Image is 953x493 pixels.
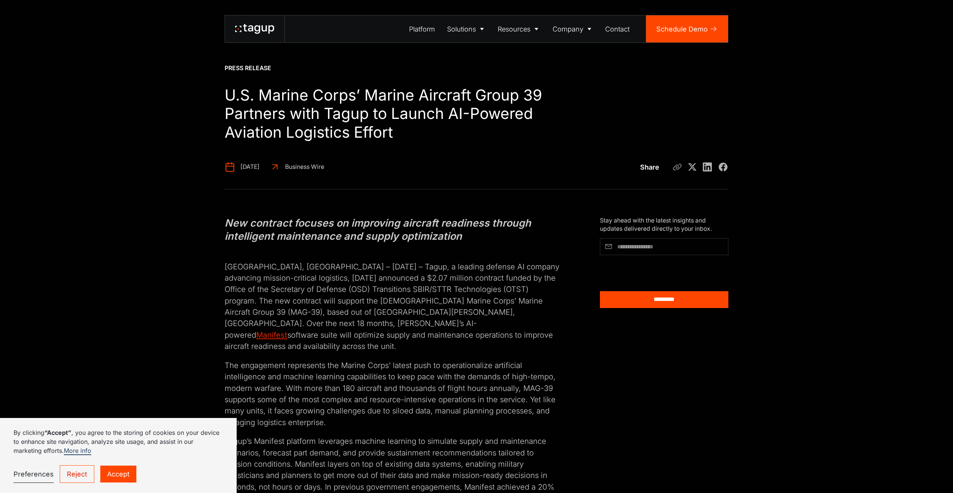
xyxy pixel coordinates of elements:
[225,86,560,141] h1: U.S. Marine Corps’ Marine Aircraft Group 39 Partners with Tagup to Launch AI-Powered Aviation Log...
[285,163,324,171] div: Business Wire
[64,447,91,455] a: More info
[403,15,441,42] a: Platform
[225,217,531,242] em: New contract focuses on improving aircraft readiness through intelligent maintenance and supply o...
[646,15,728,42] a: Schedule Demo
[600,259,688,281] iframe: reCAPTCHA
[14,428,223,455] p: By clicking , you agree to the storing of cookies on your device to enhance site navigation, anal...
[447,24,476,34] div: Solutions
[605,24,630,34] div: Contact
[600,216,728,233] div: Stay ahead with the latest insights and updates delivered directly to your inbox.
[498,24,530,34] div: Resources
[225,64,271,72] div: Press Release
[60,465,94,483] a: Reject
[240,163,260,171] div: [DATE]
[256,330,287,340] a: Manifest
[225,250,559,352] p: [GEOGRAPHIC_DATA], [GEOGRAPHIC_DATA] – [DATE] – Tagup, a leading defense AI company advancing mis...
[553,24,583,34] div: Company
[100,466,136,482] a: Accept
[44,429,71,436] strong: “Accept”
[600,238,728,308] form: Article Subscribe
[492,15,547,42] a: Resources
[225,360,559,428] p: The engagement represents the Marine Corps’ latest push to operationalize artificial intelligence...
[14,466,54,483] a: Preferences
[656,24,708,34] div: Schedule Demo
[640,162,659,172] div: Share
[600,15,636,42] a: Contact
[547,15,600,42] a: Company
[270,162,325,172] a: Business Wire
[441,15,492,42] a: Solutions
[409,24,435,34] div: Platform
